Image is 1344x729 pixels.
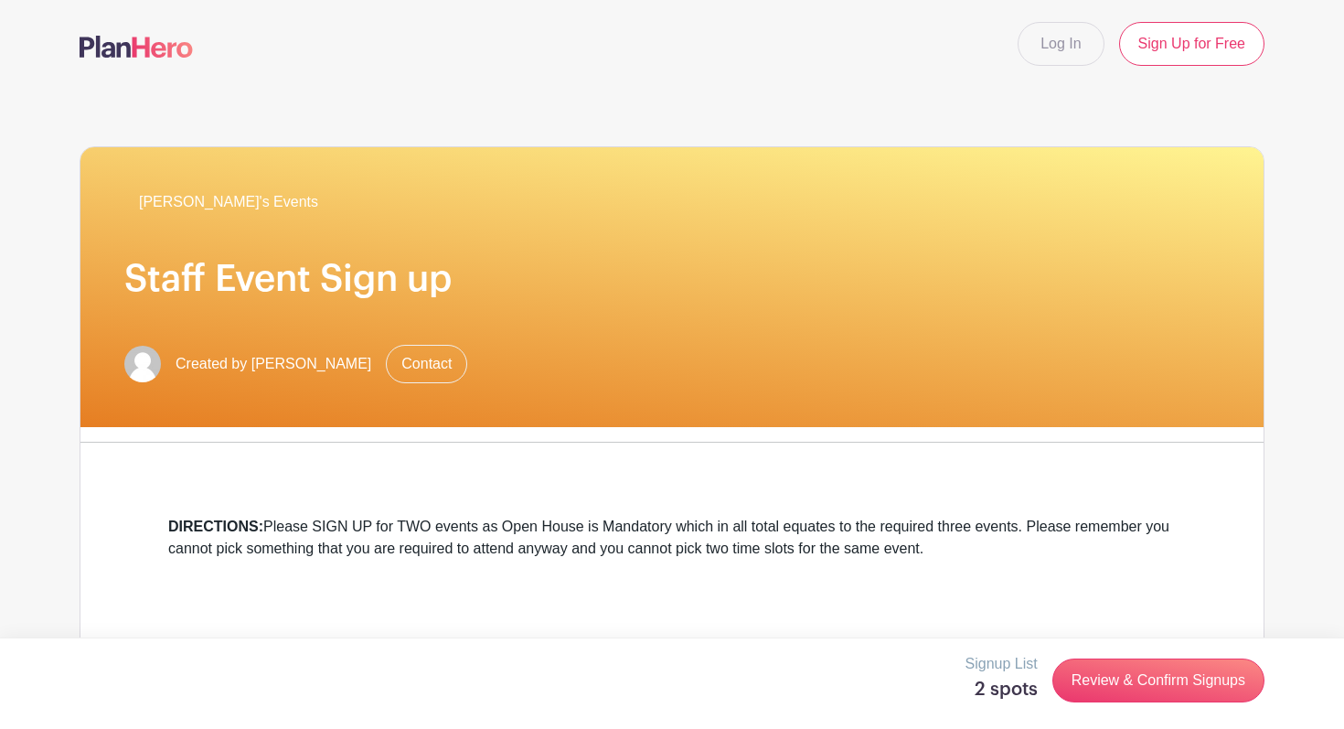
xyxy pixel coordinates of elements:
[176,353,371,375] span: Created by [PERSON_NAME]
[1018,22,1104,66] a: Log In
[139,191,318,213] span: [PERSON_NAME]'s Events
[80,36,193,58] img: logo-507f7623f17ff9eddc593b1ce0a138ce2505c220e1c5a4e2b4648c50719b7d32.svg
[1119,22,1264,66] a: Sign Up for Free
[124,346,161,382] img: default-ce2991bfa6775e67f084385cd625a349d9dcbb7a52a09fb2fda1e96e2d18dcdb.png
[168,516,1176,560] div: Please SIGN UP for TWO events as Open House is Mandatory which in all total equates to the requir...
[965,679,1038,701] h5: 2 spots
[386,345,467,383] a: Contact
[965,653,1038,675] p: Signup List
[1052,659,1264,702] a: Review & Confirm Signups
[168,519,263,534] strong: DIRECTIONS:
[124,257,1220,301] h1: Staff Event Sign up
